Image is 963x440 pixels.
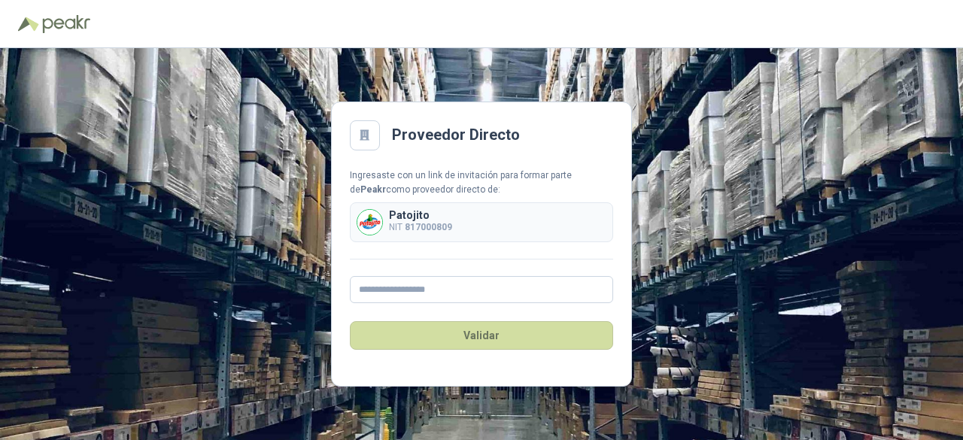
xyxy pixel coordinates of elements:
img: Logo [18,17,39,32]
div: Ingresaste con un link de invitación para formar parte de como proveedor directo de: [350,168,613,197]
img: Company Logo [357,210,382,235]
b: Peakr [360,184,386,195]
p: NIT [389,220,452,235]
img: Peakr [42,15,90,33]
p: Patojito [389,210,452,220]
b: 817000809 [405,222,452,232]
button: Validar [350,321,613,350]
h2: Proveedor Directo [392,123,520,147]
